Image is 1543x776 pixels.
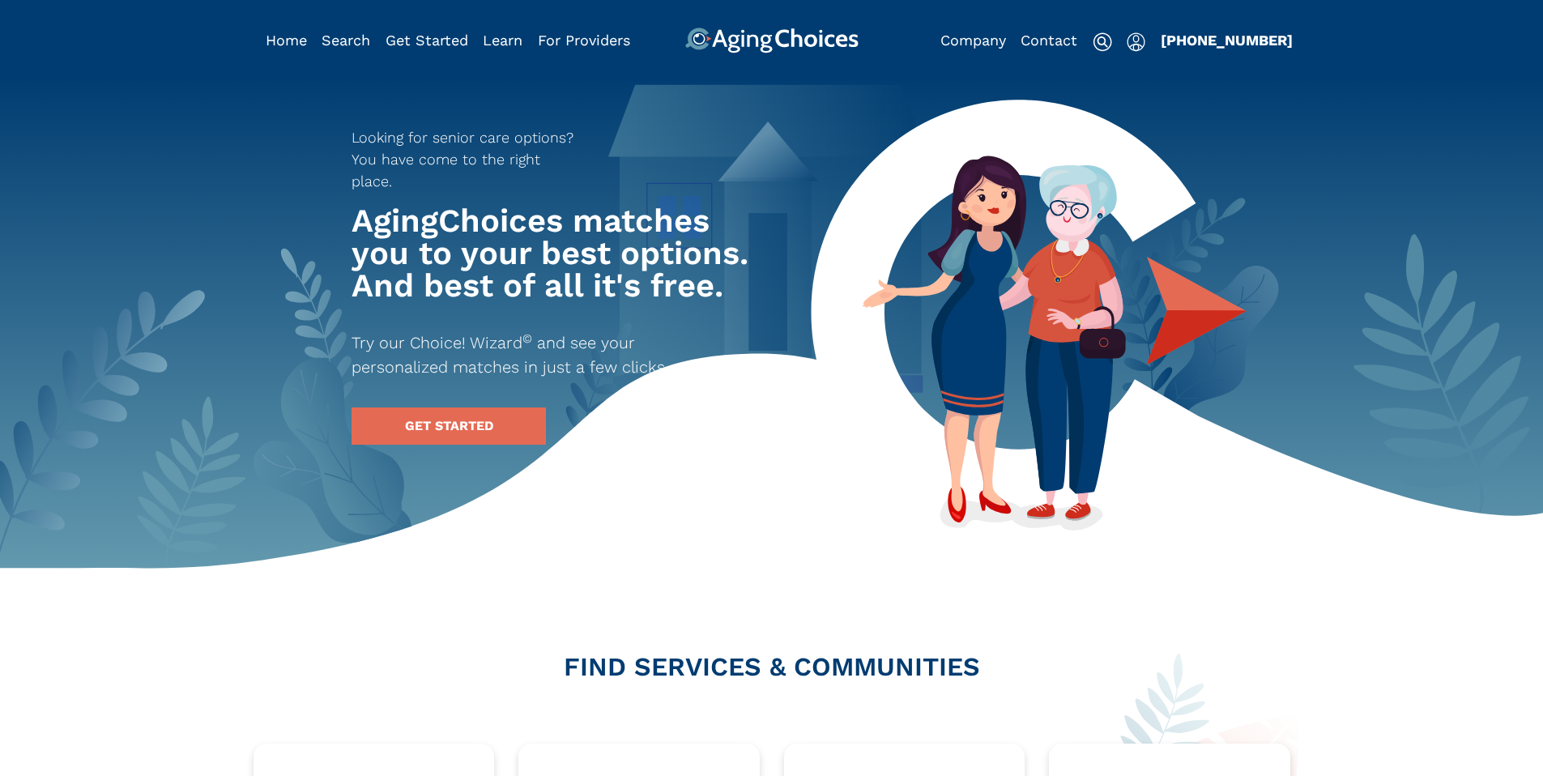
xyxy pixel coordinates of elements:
a: [PHONE_NUMBER] [1161,32,1293,49]
a: Get Started [386,32,468,49]
a: Search [322,32,370,49]
a: Company [940,32,1006,49]
img: search-icon.svg [1093,32,1112,52]
h2: FIND SERVICES & COMMUNITIES [254,654,1290,680]
h1: AgingChoices matches you to your best options. And best of all it's free. [352,205,757,302]
div: Popover trigger [322,28,370,53]
a: For Providers [538,32,630,49]
p: Looking for senior care options? You have come to the right place. [352,126,585,192]
img: AgingChoices [684,28,858,53]
p: Try our Choice! Wizard and see your personalized matches in just a few clicks. [352,330,727,379]
a: Learn [483,32,522,49]
a: Home [266,32,307,49]
div: Popover trigger [1127,28,1145,53]
a: GET STARTED [352,407,546,445]
sup: © [522,331,532,346]
a: Contact [1021,32,1077,49]
img: user-icon.svg [1127,32,1145,52]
